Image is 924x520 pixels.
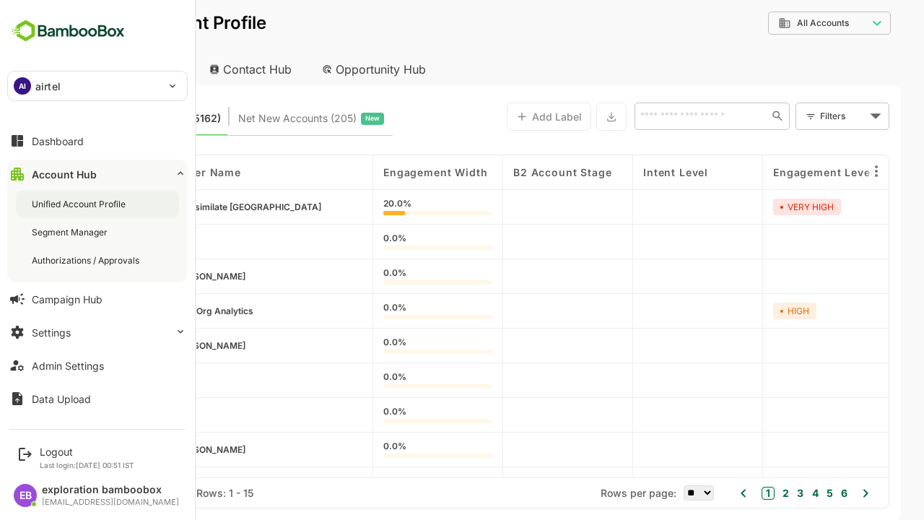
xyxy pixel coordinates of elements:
[728,17,817,30] div: All Accounts
[42,498,179,507] div: [EMAIL_ADDRESS][DOMAIN_NAME]
[147,53,254,85] div: Contact Hub
[32,168,97,181] div: Account Hub
[718,9,840,38] div: All Accounts
[188,109,334,128] div: Newly surfaced ICP-fit accounts from Intent, Website, LinkedIn, and other engagement signals.
[593,166,658,178] span: Intent Level
[772,485,783,501] button: 5
[333,199,442,215] div: 20.0%
[333,303,442,319] div: 0.0%
[728,485,738,501] button: 2
[7,126,188,155] button: Dashboard
[35,79,61,94] p: airtel
[723,199,790,215] div: VERY HIGH
[123,201,271,212] span: Reassimilate Argentina
[7,318,188,347] button: Settings
[770,108,816,123] div: Filters
[7,351,188,380] button: Admin Settings
[8,71,187,100] div: AIairtel
[42,484,179,496] div: exploration bamboobox
[746,18,798,28] span: All Accounts
[23,14,216,32] p: Unified Account Profile
[333,166,437,178] span: Engagement Width
[711,487,724,500] button: 1
[333,442,442,458] div: 0.0%
[40,446,134,458] div: Logout
[723,303,766,319] div: HIGH
[7,384,188,413] button: Data Upload
[7,285,188,313] button: Campaign Hub
[43,109,170,128] span: Known accounts you’ve identified to target - imported from CRM, Offline upload, or promoted from ...
[260,53,388,85] div: Opportunity Hub
[546,103,576,131] button: Export the selected data as CSV
[40,461,134,469] p: Last login: [DATE] 00:51 IST
[32,326,71,339] div: Settings
[123,271,195,282] span: Conner-Nguyen
[333,269,442,285] div: 0.0%
[333,477,442,493] div: 0.0%
[333,373,442,389] div: 0.0%
[723,166,823,178] span: Engagement Level
[43,487,203,499] div: Total Rows: 105162 | Rows: 1 - 15
[743,485,753,501] button: 3
[32,135,84,147] div: Dashboard
[188,109,306,128] span: Net New Accounts ( 205 )
[32,393,91,405] div: Data Upload
[315,109,329,128] span: New
[787,485,797,501] button: 6
[463,166,561,178] span: B2 Account Stage
[456,103,541,131] button: Add Label
[32,254,142,266] div: Authorizations / Approvals
[14,484,37,507] div: EB
[123,444,195,455] span: Hawkins-Crosby
[122,305,203,316] span: TransOrg Analytics
[550,487,626,499] span: Rows per page:
[32,226,110,238] div: Segment Manager
[32,360,104,372] div: Admin Settings
[14,77,31,95] div: AI
[32,198,128,210] div: Unified Account Profile
[7,17,129,45] img: BambooboxFullLogoMark.5f36c76dfaba33ec1ec1367b70bb1252.svg
[333,407,442,423] div: 0.0%
[768,101,839,131] div: Filters
[7,160,188,188] button: Account Hub
[333,234,442,250] div: 0.0%
[32,293,103,305] div: Campaign Hub
[123,340,195,351] span: Armstrong-Cabrera
[758,485,768,501] button: 4
[23,53,141,85] div: Account Hub
[333,338,442,354] div: 0.0%
[102,166,191,178] span: Customer Name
